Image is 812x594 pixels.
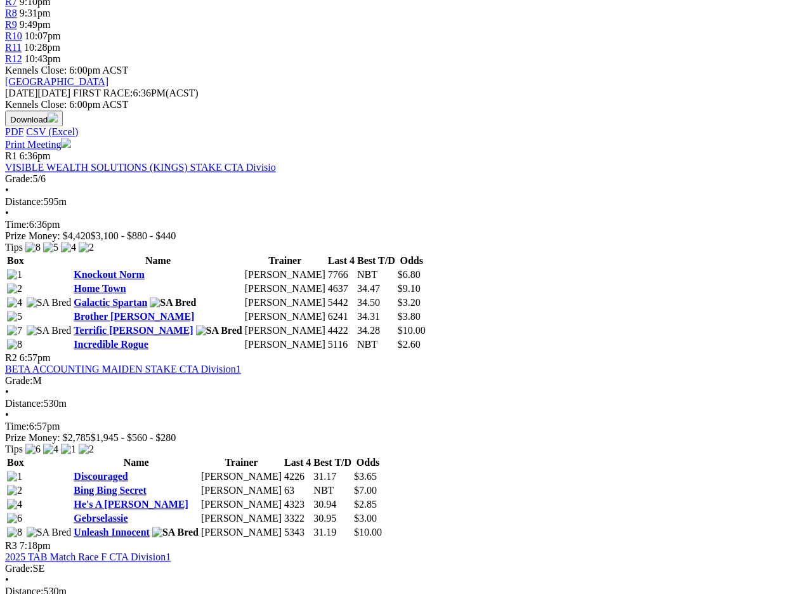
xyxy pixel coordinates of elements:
[7,471,22,482] img: 1
[5,563,33,574] span: Grade:
[5,185,9,195] span: •
[61,138,71,148] img: printer.svg
[313,512,352,525] td: 30.95
[5,421,29,432] span: Time:
[48,112,58,122] img: download.svg
[244,338,326,351] td: [PERSON_NAME]
[20,352,51,363] span: 6:57pm
[7,339,22,350] img: 8
[200,484,282,497] td: [PERSON_NAME]
[7,499,22,510] img: 4
[61,242,76,253] img: 4
[357,296,396,309] td: 34.50
[5,352,17,363] span: R2
[5,398,807,409] div: 530m
[7,325,22,336] img: 7
[5,110,63,126] button: Download
[327,254,355,267] th: Last 4
[5,551,171,562] a: 2025 TAB Match Race F CTA Division1
[200,498,282,511] td: [PERSON_NAME]
[284,484,311,497] td: 63
[357,310,396,323] td: 34.31
[398,339,421,350] span: $2.60
[91,432,176,443] span: $1,945 - $560 - $280
[354,527,382,538] span: $10.00
[74,297,147,308] a: Galactic Spartan
[5,126,23,137] a: PDF
[152,527,199,538] img: SA Bred
[244,268,326,281] td: [PERSON_NAME]
[327,324,355,337] td: 4422
[74,269,145,280] a: Knockout Norm
[284,470,311,483] td: 4226
[73,254,242,267] th: Name
[313,484,352,497] td: NBT
[313,526,352,539] td: 31.19
[7,485,22,496] img: 2
[327,296,355,309] td: 5442
[5,8,17,18] span: R8
[284,456,311,469] th: Last 4
[398,325,426,336] span: $10.00
[5,126,807,138] div: Download
[357,254,396,267] th: Best T/D
[284,526,311,539] td: 5343
[74,339,148,350] a: Incredible Rogue
[397,254,426,267] th: Odds
[74,513,128,524] a: Gebrselassie
[200,470,282,483] td: [PERSON_NAME]
[244,254,326,267] th: Trainer
[398,297,421,308] span: $3.20
[25,242,41,253] img: 8
[7,255,24,266] span: Box
[5,563,807,574] div: SE
[5,88,38,98] span: [DATE]
[61,444,76,455] img: 1
[5,409,9,420] span: •
[5,219,29,230] span: Time:
[357,282,396,295] td: 34.47
[43,242,58,253] img: 5
[5,99,807,110] div: Kennels Close: 6:00pm ACST
[244,282,326,295] td: [PERSON_NAME]
[74,527,150,538] a: Unleash Innocent
[7,513,22,524] img: 6
[74,311,194,322] a: Brother [PERSON_NAME]
[5,162,276,173] a: VISIBLE WEALTH SOLUTIONS (KINGS) STAKE CTA Divisio
[327,310,355,323] td: 6241
[5,386,9,397] span: •
[327,282,355,295] td: 4637
[24,42,60,53] span: 10:28pm
[5,88,70,98] span: [DATE]
[313,470,352,483] td: 31.17
[7,311,22,322] img: 5
[5,53,22,64] a: R12
[26,126,78,137] a: CSV (Excel)
[7,269,22,280] img: 1
[5,375,807,386] div: M
[5,208,9,218] span: •
[354,513,377,524] span: $3.00
[398,311,421,322] span: $3.80
[398,269,421,280] span: $6.80
[74,325,193,336] a: Terrific [PERSON_NAME]
[398,283,421,294] span: $9.10
[20,540,51,551] span: 7:18pm
[327,338,355,351] td: 5116
[7,527,22,538] img: 8
[5,150,17,161] span: R1
[5,230,807,242] div: Prize Money: $4,420
[313,456,352,469] th: Best T/D
[150,297,196,308] img: SA Bred
[354,499,377,510] span: $2.85
[5,242,23,253] span: Tips
[5,196,43,207] span: Distance:
[74,485,146,496] a: Bing Bing Secret
[73,88,133,98] span: FIRST RACE:
[244,324,326,337] td: [PERSON_NAME]
[5,139,71,150] a: Print Meeting
[196,325,242,336] img: SA Bred
[27,527,72,538] img: SA Bred
[200,456,282,469] th: Trainer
